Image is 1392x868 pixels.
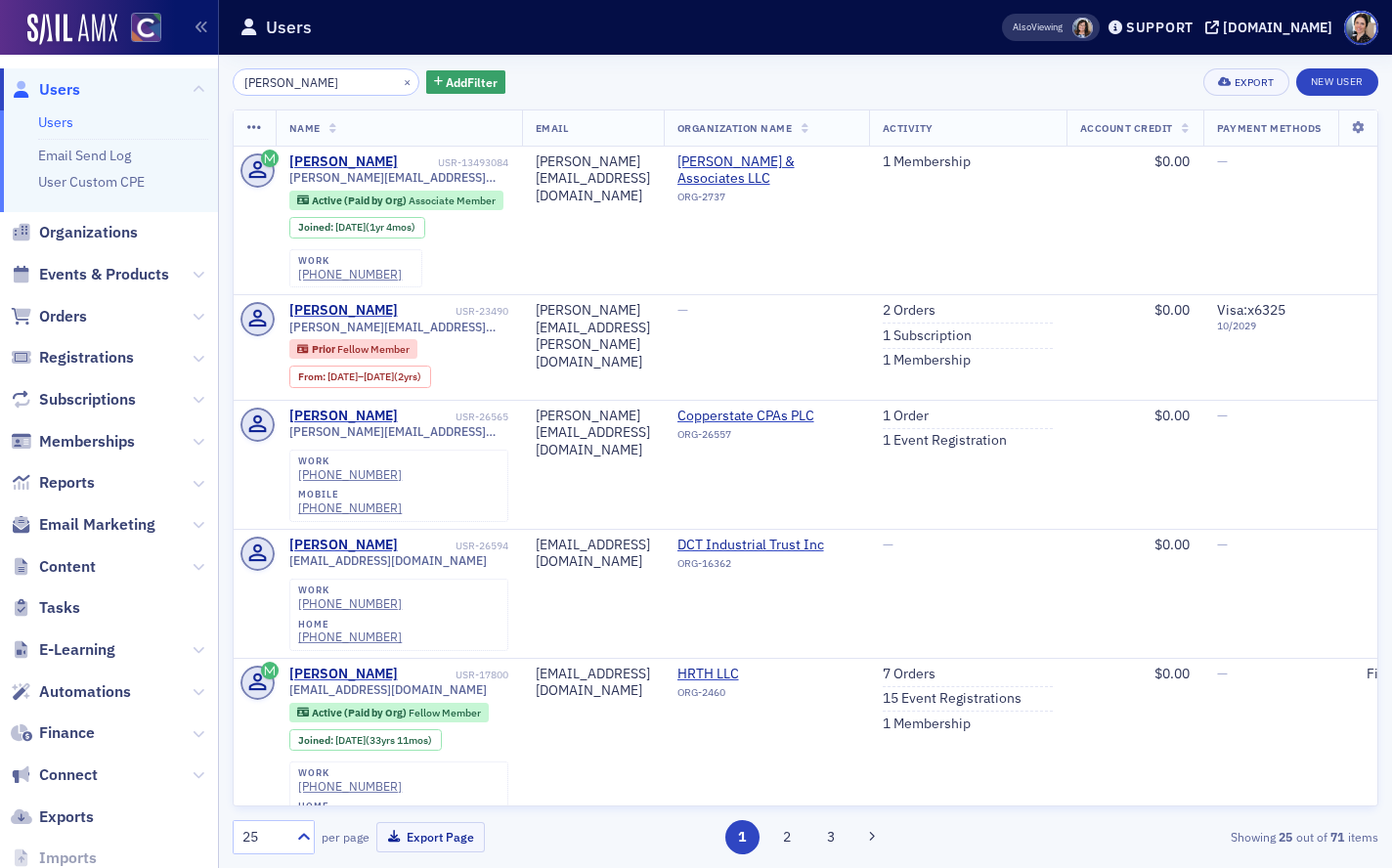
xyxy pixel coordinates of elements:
[131,13,161,43] img: SailAMX
[883,153,971,171] a: 1 Membership
[536,408,650,459] div: [PERSON_NAME][EMAIL_ADDRESS][DOMAIN_NAME]
[883,666,935,683] a: 7 Orders
[883,432,1007,450] a: 1 Event Registration
[883,690,1022,708] a: 15 Event Registrations
[1126,19,1194,36] div: Support
[1223,19,1332,36] div: [DOMAIN_NAME]
[297,194,495,206] a: Active (Paid by Org) Associate Member
[39,639,115,661] span: E-Learning
[1217,152,1228,170] span: —
[376,822,485,852] button: Export Page
[11,806,94,828] a: Exports
[298,619,402,630] div: home
[298,489,402,500] div: mobile
[289,153,398,171] a: [PERSON_NAME]
[298,221,335,234] span: Joined :
[11,597,80,619] a: Tasks
[289,729,442,751] div: Joined: 1991-10-01 00:00:00
[1080,121,1173,135] span: Account Credit
[298,467,402,482] a: [PHONE_NUMBER]
[536,121,569,135] span: Email
[401,305,508,318] div: USR-23490
[312,342,337,356] span: Prior
[1205,21,1339,34] button: [DOMAIN_NAME]
[298,456,402,467] div: work
[289,424,508,439] span: [PERSON_NAME][EMAIL_ADDRESS][DOMAIN_NAME]
[289,408,398,425] div: [PERSON_NAME]
[289,320,508,334] span: [PERSON_NAME][EMAIL_ADDRESS][PERSON_NAME][DOMAIN_NAME]
[1154,301,1190,319] span: $0.00
[1217,665,1228,682] span: —
[1217,536,1228,553] span: —
[289,366,431,387] div: From: 2020-07-30 00:00:00
[677,153,855,188] span: McMahan & Associates LLC
[883,121,934,135] span: Activity
[335,220,366,234] span: [DATE]
[39,389,136,411] span: Subscriptions
[536,153,650,205] div: [PERSON_NAME][EMAIL_ADDRESS][DOMAIN_NAME]
[38,147,131,164] a: Email Send Log
[409,706,481,719] span: Fellow Member
[1344,11,1378,45] span: Profile
[677,666,855,683] a: HRTH LLC
[289,191,504,210] div: Active (Paid by Org): Active (Paid by Org): Associate Member
[536,537,650,571] div: [EMAIL_ADDRESS][DOMAIN_NAME]
[1154,152,1190,170] span: $0.00
[409,194,496,207] span: Associate Member
[298,500,402,515] a: [PHONE_NUMBER]
[11,639,115,661] a: E-Learning
[11,681,131,703] a: Automations
[11,514,155,536] a: Email Marketing
[401,411,508,423] div: USR-26565
[677,191,855,210] div: ORG-2737
[289,666,398,683] a: [PERSON_NAME]
[335,733,366,747] span: [DATE]
[677,537,855,554] a: DCT Industrial Trust Inc
[11,764,98,786] a: Connect
[39,264,169,285] span: Events & Products
[401,669,508,681] div: USR-17800
[298,801,402,812] div: home
[27,14,117,45] img: SailAMX
[11,347,134,369] a: Registrations
[289,537,398,554] a: [PERSON_NAME]
[297,343,409,356] a: Prior Fellow Member
[39,222,138,243] span: Organizations
[401,156,508,169] div: USR-13493084
[39,556,96,578] span: Content
[38,173,145,191] a: User Custom CPE
[11,306,87,327] a: Orders
[883,352,971,369] a: 1 Membership
[677,686,855,706] div: ORG-2460
[1010,828,1378,846] div: Showing out of items
[335,221,415,234] div: (1yr 4mos)
[1154,536,1190,553] span: $0.00
[337,342,410,356] span: Fellow Member
[289,170,508,185] span: [PERSON_NAME][EMAIL_ADDRESS][DOMAIN_NAME]
[39,722,95,744] span: Finance
[1154,665,1190,682] span: $0.00
[1217,320,1327,332] span: 10 / 2029
[289,339,418,359] div: Prior: Prior: Fellow Member
[289,703,490,722] div: Active (Paid by Org): Active (Paid by Org): Fellow Member
[1217,121,1322,135] span: Payment Methods
[298,596,402,611] a: [PHONE_NUMBER]
[39,431,135,453] span: Memberships
[298,629,402,644] div: [PHONE_NUMBER]
[327,369,358,383] span: [DATE]
[1217,407,1228,424] span: —
[297,706,480,718] a: Active (Paid by Org) Fellow Member
[289,682,487,697] span: [EMAIL_ADDRESS][DOMAIN_NAME]
[11,556,96,578] a: Content
[1154,407,1190,424] span: $0.00
[814,820,848,854] button: 3
[289,553,487,568] span: [EMAIL_ADDRESS][DOMAIN_NAME]
[11,264,169,285] a: Events & Products
[298,779,402,794] a: [PHONE_NUMBER]
[677,428,855,448] div: ORG-26557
